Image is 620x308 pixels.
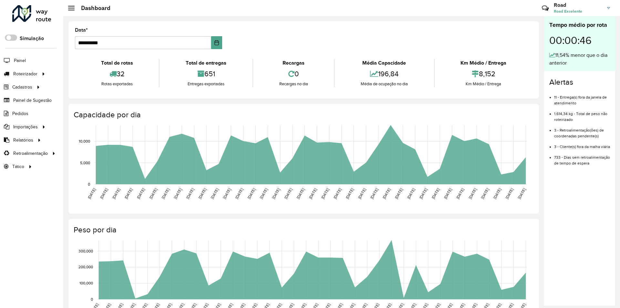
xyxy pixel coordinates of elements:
[271,187,281,200] text: [DATE]
[12,110,28,117] span: Pedidos
[74,110,532,120] h4: Capacidade por dia
[255,59,332,67] div: Recargas
[14,57,26,64] span: Painel
[336,67,432,81] div: 196,84
[549,21,610,29] div: Tempo médio por rota
[74,225,532,235] h4: Peso por dia
[382,187,391,200] text: [DATE]
[13,97,52,104] span: Painel de Sugestão
[79,281,93,285] text: 100,000
[247,187,256,200] text: [DATE]
[443,187,452,200] text: [DATE]
[12,84,32,90] span: Cadastros
[75,5,110,12] h2: Dashboard
[336,59,432,67] div: Média Capacidade
[13,150,48,157] span: Retroalimentação
[161,81,251,87] div: Entregas exportadas
[517,187,526,200] text: [DATE]
[161,187,170,200] text: [DATE]
[13,123,38,130] span: Importações
[284,187,293,200] text: [DATE]
[259,187,268,200] text: [DATE]
[78,249,93,253] text: 300,000
[436,59,531,67] div: Km Médio / Entrega
[79,139,90,143] text: 10,000
[505,187,514,200] text: [DATE]
[173,187,182,200] text: [DATE]
[12,163,24,170] span: Tático
[161,59,251,67] div: Total de entregas
[222,187,232,200] text: [DATE]
[554,139,610,150] li: 3 - Cliente(s) fora da malha viária
[431,187,440,200] text: [DATE]
[185,187,195,200] text: [DATE]
[136,187,145,200] text: [DATE]
[492,187,502,200] text: [DATE]
[554,2,602,8] h3: Road
[13,70,37,77] span: Roteirizador
[357,187,367,200] text: [DATE]
[549,51,610,67] div: 11,54% menor que o dia anterior
[320,187,330,200] text: [DATE]
[308,187,317,200] text: [DATE]
[436,67,531,81] div: 8,152
[20,35,44,42] label: Simulação
[161,67,251,81] div: 651
[255,81,332,87] div: Recargas no dia
[418,187,428,200] text: [DATE]
[13,137,33,143] span: Relatórios
[336,81,432,87] div: Média de ocupação no dia
[538,1,552,15] a: Contato Rápido
[436,81,531,87] div: Km Médio / Entrega
[88,182,90,186] text: 0
[99,187,108,200] text: [DATE]
[406,187,416,200] text: [DATE]
[198,187,207,200] text: [DATE]
[549,78,610,87] h4: Alertas
[148,187,158,200] text: [DATE]
[75,26,88,34] label: Data
[345,187,354,200] text: [DATE]
[554,90,610,106] li: 11 - Entrega(s) fora da janela de atendimento
[91,297,93,301] text: 0
[210,187,219,200] text: [DATE]
[554,122,610,139] li: 3 - Retroalimentação(ões) de coordenadas pendente(s)
[77,67,157,81] div: 32
[455,187,465,200] text: [DATE]
[87,187,96,200] text: [DATE]
[78,265,93,269] text: 200,000
[480,187,490,200] text: [DATE]
[554,8,602,14] span: Road Excelente
[234,187,244,200] text: [DATE]
[394,187,403,200] text: [DATE]
[549,29,610,51] div: 00:00:46
[111,187,121,200] text: [DATE]
[255,67,332,81] div: 0
[77,59,157,67] div: Total de rotas
[369,187,379,200] text: [DATE]
[80,161,90,165] text: 5,000
[333,187,342,200] text: [DATE]
[77,81,157,87] div: Rotas exportadas
[211,36,222,49] button: Choose Date
[554,106,610,122] li: 1.614,34 kg - Total de peso não roteirizado
[124,187,133,200] text: [DATE]
[554,150,610,166] li: 733 - Dias sem retroalimentação de tempo de espera
[296,187,305,200] text: [DATE]
[468,187,477,200] text: [DATE]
